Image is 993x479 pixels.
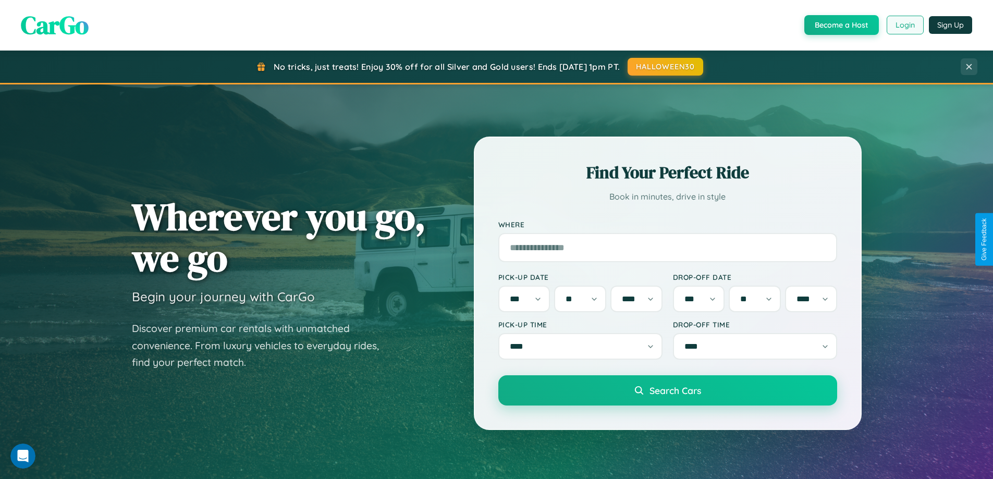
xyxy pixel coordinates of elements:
[498,220,837,229] label: Where
[132,320,393,371] p: Discover premium car rentals with unmatched convenience. From luxury vehicles to everyday rides, ...
[498,273,663,281] label: Pick-up Date
[673,273,837,281] label: Drop-off Date
[498,320,663,329] label: Pick-up Time
[804,15,879,35] button: Become a Host
[628,58,703,76] button: HALLOWEEN30
[929,16,972,34] button: Sign Up
[980,218,988,261] div: Give Feedback
[10,444,35,469] iframe: Intercom live chat
[132,289,315,304] h3: Begin your journey with CarGo
[132,196,426,278] h1: Wherever you go, we go
[21,8,89,42] span: CarGo
[673,320,837,329] label: Drop-off Time
[498,189,837,204] p: Book in minutes, drive in style
[498,375,837,406] button: Search Cars
[498,161,837,184] h2: Find Your Perfect Ride
[274,62,620,72] span: No tricks, just treats! Enjoy 30% off for all Silver and Gold users! Ends [DATE] 1pm PT.
[649,385,701,396] span: Search Cars
[887,16,924,34] button: Login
